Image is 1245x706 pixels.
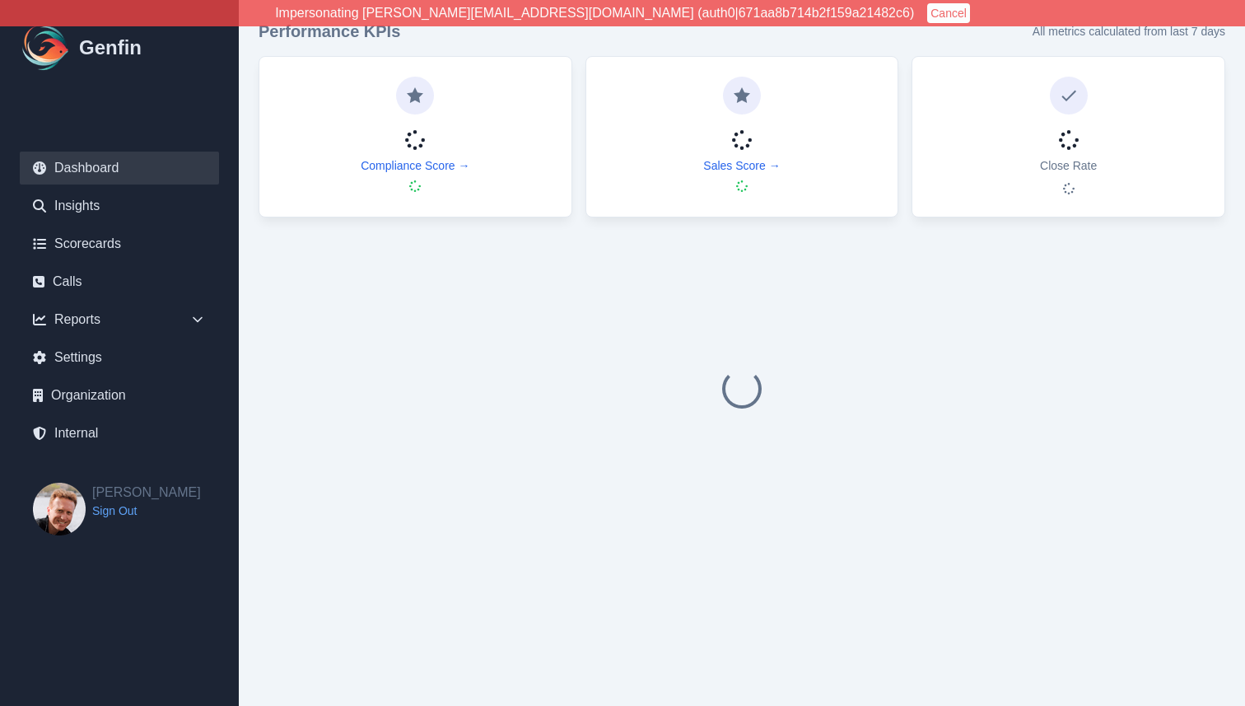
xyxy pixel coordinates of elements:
[703,157,780,174] a: Sales Score →
[20,265,219,298] a: Calls
[92,503,201,519] a: Sign Out
[92,483,201,503] h2: [PERSON_NAME]
[20,227,219,260] a: Scorecards
[20,379,219,412] a: Organization
[1040,157,1097,174] p: Close Rate
[20,417,219,450] a: Internal
[20,303,219,336] div: Reports
[20,21,72,74] img: Logo
[79,35,142,61] h1: Genfin
[33,483,86,535] img: Brian Dunagan
[20,189,219,222] a: Insights
[361,157,469,174] a: Compliance Score →
[20,152,219,185] a: Dashboard
[1033,23,1225,40] p: All metrics calculated from last 7 days
[20,341,219,374] a: Settings
[259,20,400,43] h3: Performance KPIs
[927,3,970,23] button: Cancel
